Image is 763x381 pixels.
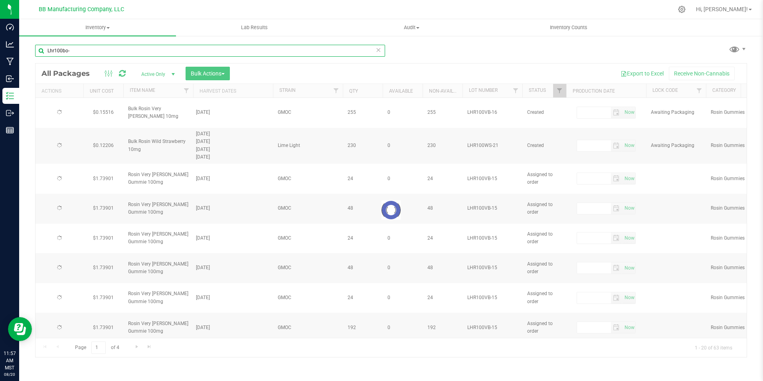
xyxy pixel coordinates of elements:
[6,40,14,48] inline-svg: Analytics
[19,19,176,36] a: Inventory
[333,19,490,36] a: Audit
[8,317,32,341] iframe: Resource center
[6,58,14,65] inline-svg: Manufacturing
[6,75,14,83] inline-svg: Inbound
[4,350,16,371] p: 11:57 AM MST
[6,92,14,100] inline-svg: Inventory
[176,19,333,36] a: Lab Results
[490,19,647,36] a: Inventory Counts
[539,24,598,31] span: Inventory Counts
[4,371,16,377] p: 08/20
[39,6,124,13] span: BB Manufacturing Company, LLC
[6,23,14,31] inline-svg: Dashboard
[19,24,176,31] span: Inventory
[6,109,14,117] inline-svg: Outbound
[35,45,385,57] input: Search Package ID, Item Name, SKU, Lot or Part Number...
[376,45,381,55] span: Clear
[6,126,14,134] inline-svg: Reports
[677,6,687,13] div: Manage settings
[334,24,490,31] span: Audit
[696,6,748,12] span: Hi, [PERSON_NAME]!
[230,24,279,31] span: Lab Results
